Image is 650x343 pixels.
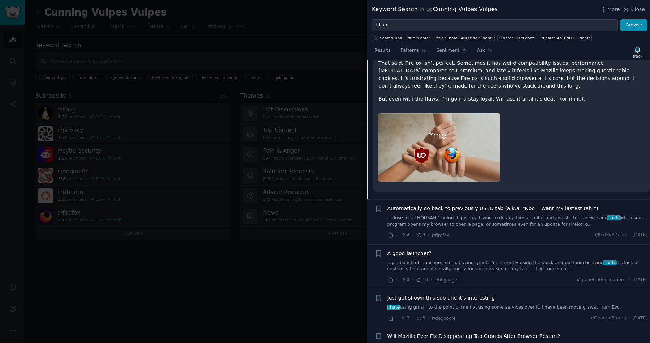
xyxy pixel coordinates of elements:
[474,45,495,60] a: Ask
[387,305,400,310] span: i hate
[378,59,645,90] p: That said, Firefox isn’t perfect. Sometimes it has weird compatibility issues, performance [MEDIC...
[374,47,390,54] span: Results
[497,34,537,42] a: "i hate" OR "i dont"
[387,260,648,272] a: ...p a bunch of launchers, so that's annoying). I'm currently using the stock android launcher, a...
[430,276,432,284] span: ·
[575,277,626,283] span: u/_penetration_nation_
[372,19,618,31] input: Try a keyword related to your business
[396,276,398,284] span: ·
[398,45,429,60] a: Patterns
[387,304,648,311] a: i hateusing gmail, to the point of me not using some services over it, I have been moving away fr...
[432,233,449,238] span: r/firefox
[372,34,403,42] button: Search Tips
[600,6,620,13] button: More
[416,232,425,238] span: 9
[412,314,413,322] span: ·
[622,6,645,13] button: Close
[436,35,493,41] div: title:"i hate" AND title:"i dont"
[378,113,500,182] img: Firefox isn’t perfect, but I’m riding with it till the end 🦊
[378,95,645,103] p: But even with the flaws, I’m gonna stay loyal. Will use it until it's death (or mine).
[387,333,560,340] a: Will Mozilla Ever Fix Disappearing Tab Groups After Browser Restart?
[477,47,485,54] span: Ask
[428,314,429,322] span: ·
[540,34,592,42] a: "i hate" AND NOT "i dont"
[387,205,598,212] a: Automatically go back to previously USED tab (a.k.a. "Noo! I want my lastest tab!")
[400,47,419,54] span: Patterns
[633,54,642,59] div: Track
[380,35,402,41] span: Search Tips
[408,35,431,41] div: title:"i hate"
[437,47,459,54] span: Sentiment
[416,315,425,322] span: 3
[400,315,409,322] span: 7
[420,7,424,13] span: in
[633,232,647,238] span: [DATE]
[416,277,428,283] span: 10
[620,19,647,31] button: Browse
[607,215,621,220] span: i hate
[387,294,495,302] a: Just got shown this sub and it's interesting
[396,232,398,239] span: ·
[633,277,647,283] span: [DATE]
[541,35,590,41] div: "i hate" AND NOT "i dont"
[630,45,645,60] button: Track
[590,315,626,322] span: u/GeneralSturnn
[406,34,432,42] a: title:"i hate"
[372,45,393,60] a: Results
[400,232,409,238] span: 4
[396,314,398,322] span: ·
[400,277,409,283] span: 0
[432,316,456,321] span: r/degoogle
[412,276,413,284] span: ·
[629,232,630,238] span: ·
[631,6,645,13] span: Close
[387,215,648,228] a: ...close to 3 THOUSAND before I gave up trying to do anything about it and just started anew..) a...
[593,232,626,238] span: u/RodSk8Dude
[629,277,630,283] span: ·
[633,315,647,322] span: [DATE]
[435,34,495,42] a: title:"i hate" AND title:"i dont"
[428,232,429,239] span: ·
[372,5,498,14] div: Keyword Search Cunning Vulpes Vulpes
[607,6,620,13] span: More
[387,250,432,257] a: A good launcher?
[499,35,536,41] div: "i hate" OR "i dont"
[435,278,459,283] span: r/degoogle
[603,260,617,265] span: i hate
[629,315,630,322] span: ·
[412,232,413,239] span: ·
[434,45,469,60] a: Sentiment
